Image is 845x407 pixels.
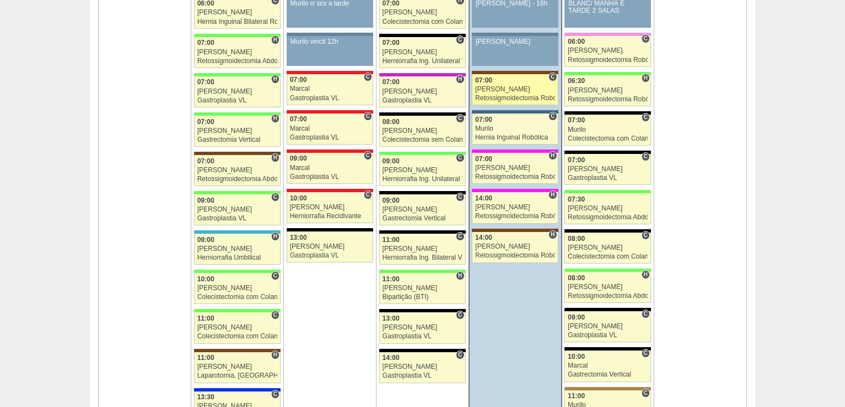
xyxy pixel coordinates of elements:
[379,152,466,155] div: Key: Brasil
[364,73,372,81] span: Consultório
[197,78,215,86] span: 07:00
[456,75,464,84] span: Hospital
[194,76,281,107] a: H 07:00 [PERSON_NAME] Gastroplastia VL
[548,112,557,121] span: Consultório
[456,232,464,241] span: Consultório
[379,273,466,304] a: H 11:00 [PERSON_NAME] Bipartição (BTI)
[271,351,279,359] span: Hospital
[379,312,466,343] a: C 13:00 [PERSON_NAME] Gastroplastia VL
[194,73,281,76] div: Key: Brasil
[383,136,462,143] div: Colecistectomia sem Colangiografia
[197,49,278,56] div: [PERSON_NAME]
[287,36,373,66] a: Murilo vincit 12h
[197,215,278,222] div: Gastroplastia VL
[642,113,650,122] span: Consultório
[379,155,466,186] a: C 09:00 [PERSON_NAME] Herniorrafia Ing. Unilateral VL
[568,47,648,54] div: [PERSON_NAME]
[383,167,462,174] div: [PERSON_NAME]
[383,236,400,244] span: 11:00
[383,49,462,56] div: [PERSON_NAME]
[271,193,279,202] span: Consultório
[197,315,215,322] span: 11:00
[290,125,370,132] div: Marcal
[475,116,492,123] span: 07:00
[197,275,215,283] span: 10:00
[568,205,648,212] div: [PERSON_NAME]
[548,151,557,160] span: Hospital
[475,204,555,211] div: [PERSON_NAME]
[197,197,215,204] span: 09:00
[475,173,555,181] div: Retossigmoidectomia Robótica
[568,323,648,330] div: [PERSON_NAME]
[472,150,558,153] div: Key: Pro Matre
[197,18,278,25] div: Hernia Inguinal Bilateral Robótica
[197,9,278,16] div: [PERSON_NAME]
[475,164,555,172] div: [PERSON_NAME]
[564,36,651,67] a: C 06:00 [PERSON_NAME] Retossigmoidectomia Robótica
[379,349,466,352] div: Key: Blanc
[564,193,651,224] a: 07:30 [PERSON_NAME] Retossigmoidectomia Abdominal VL
[197,324,278,331] div: [PERSON_NAME]
[383,18,462,25] div: Colecistectomia com Colangiografia VL
[472,110,558,114] div: Key: São Luiz - Jabaquara
[379,116,466,147] a: C 08:00 [PERSON_NAME] Colecistectomia sem Colangiografia
[456,114,464,123] span: Consultório
[568,332,648,339] div: Gastroplastia VL
[197,293,278,301] div: Colecistectomia com Colangiografia VL
[271,35,279,44] span: Hospital
[383,127,462,135] div: [PERSON_NAME]
[379,309,466,312] div: Key: Blanc
[197,354,215,362] span: 11:00
[642,270,650,279] span: Hospital
[271,153,279,162] span: Hospital
[383,78,400,86] span: 07:00
[197,372,278,379] div: Laparotomia, [GEOGRAPHIC_DATA], Drenagem, Bridas
[564,111,651,115] div: Key: Blanc
[472,229,558,232] div: Key: Santa Joana
[383,215,462,222] div: Gastrectomia Vertical
[194,37,281,68] a: H 07:00 [PERSON_NAME] Retossigmoidectomia Abdominal VL
[379,270,466,273] div: Key: Brasil
[568,195,585,203] span: 07:30
[194,352,281,383] a: H 11:00 [PERSON_NAME] Laparotomia, [GEOGRAPHIC_DATA], Drenagem, Bridas
[642,152,650,161] span: Consultório
[290,204,370,211] div: [PERSON_NAME]
[287,153,373,184] a: C 09:00 Marcal Gastroplastia VL
[364,112,372,121] span: Consultório
[383,245,462,253] div: [PERSON_NAME]
[475,134,555,141] div: Hernia Inguinal Robótica
[564,229,651,233] div: Key: Blanc
[383,372,462,379] div: Gastroplastia VL
[194,34,281,37] div: Key: Brasil
[475,234,492,241] span: 14:00
[642,310,650,318] span: Consultório
[476,38,554,45] div: [PERSON_NAME]
[290,154,307,162] span: 09:00
[271,114,279,123] span: Hospital
[568,156,585,164] span: 07:00
[287,114,373,145] a: C 07:00 Marcal Gastroplastia VL
[287,189,373,192] div: Key: Assunção
[568,126,648,133] div: Murilo
[564,154,651,185] a: C 07:00 [PERSON_NAME] Gastroplastia VL
[197,157,215,165] span: 07:00
[642,34,650,43] span: Consultório
[194,312,281,343] a: C 11:00 [PERSON_NAME] Colecistectomia com Colangiografia VL
[475,252,555,259] div: Retossigmoidectomia Robótica
[642,231,650,240] span: Consultório
[568,77,585,85] span: 06:30
[475,155,492,163] span: 07:00
[194,152,281,155] div: Key: Santa Joana
[383,324,462,331] div: [PERSON_NAME]
[197,236,215,244] span: 09:00
[383,363,462,370] div: [PERSON_NAME]
[472,74,558,105] a: C 07:00 [PERSON_NAME] Retossigmoidectomia Robótica
[568,166,648,173] div: [PERSON_NAME]
[548,230,557,239] span: Hospital
[194,270,281,273] div: Key: Brasil
[271,390,279,399] span: Consultório
[194,112,281,116] div: Key: Brasil
[194,191,281,194] div: Key: Brasil
[383,176,462,183] div: Herniorrafia Ing. Unilateral VL
[290,173,370,181] div: Gastroplastia VL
